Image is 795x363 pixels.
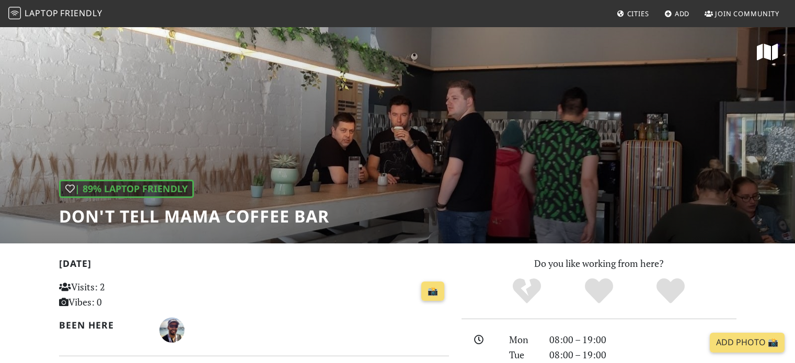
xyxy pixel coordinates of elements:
[60,7,102,19] span: Friendly
[25,7,59,19] span: Laptop
[159,323,185,335] span: Carlos Monteiro
[635,277,707,306] div: Definitely!
[503,332,543,347] div: Mon
[59,258,449,273] h2: [DATE]
[563,277,635,306] div: Yes
[543,347,743,362] div: 08:00 – 19:00
[8,5,102,23] a: LaptopFriendly LaptopFriendly
[59,279,181,310] p: Visits: 2 Vibes: 0
[59,180,194,198] div: | 89% Laptop Friendly
[503,347,543,362] div: Tue
[675,9,690,18] span: Add
[421,282,444,301] a: 📸
[491,277,563,306] div: No
[715,9,779,18] span: Join Community
[700,4,784,23] a: Join Community
[660,4,694,23] a: Add
[59,320,147,331] h2: Been here
[543,332,743,347] div: 08:00 – 19:00
[59,206,329,226] h1: Don't tell Mama Coffee Bar
[627,9,649,18] span: Cities
[462,256,736,271] p: Do you like working from here?
[710,333,785,353] a: Add Photo 📸
[159,318,185,343] img: 1065-carlos.jpg
[8,7,21,19] img: LaptopFriendly
[613,4,653,23] a: Cities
